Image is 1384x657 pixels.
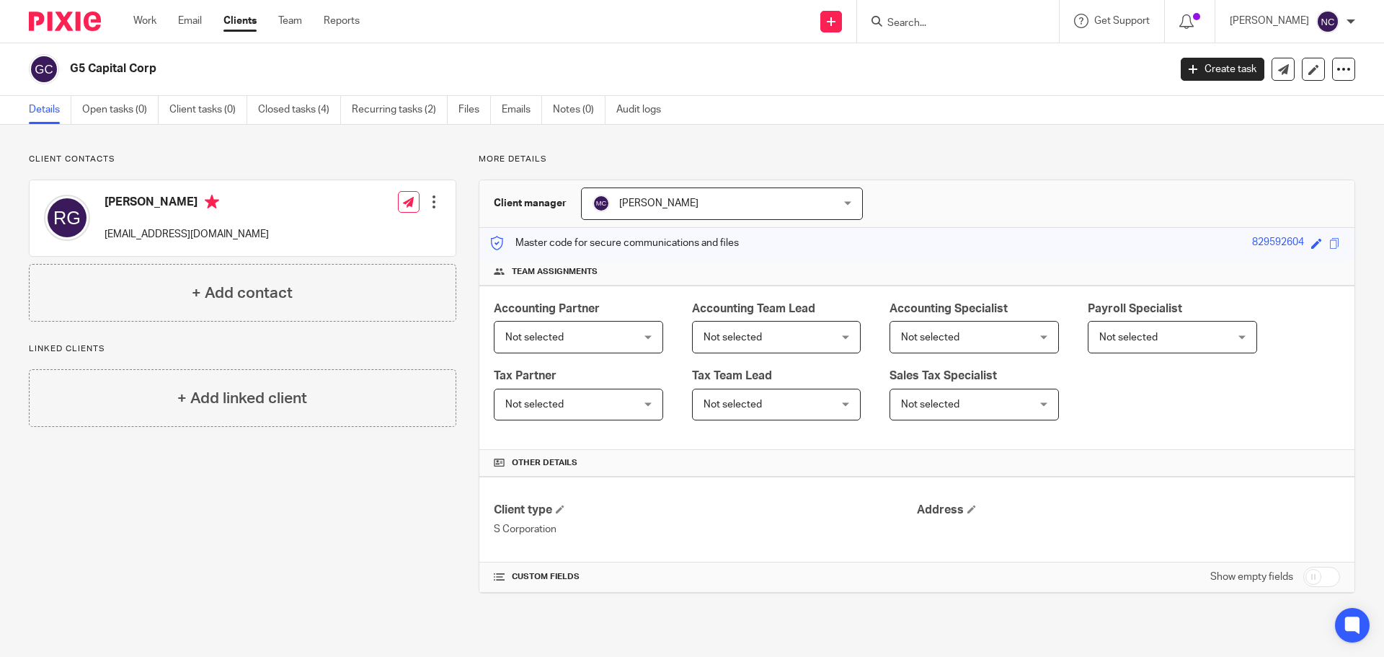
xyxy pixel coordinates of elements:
p: Client contacts [29,154,456,165]
p: More details [479,154,1355,165]
h4: CUSTOM FIELDS [494,571,917,583]
span: Sales Tax Specialist [890,370,997,382]
a: Details [29,96,71,124]
img: svg%3E [44,195,90,241]
span: Accounting Specialist [890,303,1008,314]
p: S Corporation [494,522,917,537]
span: Tax Team Lead [692,370,772,382]
span: Accounting Partner [494,303,600,314]
a: Client tasks (0) [169,96,247,124]
input: Search [886,17,1016,30]
h4: + Add linked client [177,387,307,410]
span: Not selected [901,332,959,343]
h3: Client manager [494,196,567,211]
h4: + Add contact [192,282,293,304]
span: Not selected [901,400,959,410]
p: [EMAIL_ADDRESS][DOMAIN_NAME] [105,227,269,242]
a: Files [458,96,491,124]
img: svg%3E [593,195,610,212]
h2: G5 Capital Corp [70,61,941,76]
img: svg%3E [1316,10,1339,33]
a: Notes (0) [553,96,605,124]
img: Pixie [29,12,101,31]
i: Primary [205,195,219,209]
a: Closed tasks (4) [258,96,341,124]
span: Not selected [704,400,762,410]
span: Payroll Specialist [1088,303,1182,314]
p: Linked clients [29,343,456,355]
a: Work [133,14,156,28]
a: Audit logs [616,96,672,124]
p: [PERSON_NAME] [1230,14,1309,28]
span: Tax Partner [494,370,556,382]
div: 829592604 [1252,235,1304,252]
label: Show empty fields [1210,570,1293,584]
img: svg%3E [29,54,59,84]
a: Emails [502,96,542,124]
a: Create task [1181,58,1264,81]
span: Not selected [704,332,762,343]
span: Not selected [1099,332,1158,343]
span: Accounting Team Lead [692,303,815,314]
a: Reports [324,14,360,28]
h4: Address [917,503,1340,518]
a: Recurring tasks (2) [352,96,448,124]
a: Clients [223,14,257,28]
h4: [PERSON_NAME] [105,195,269,213]
span: Other details [512,457,577,469]
h4: Client type [494,503,917,518]
span: Not selected [505,332,564,343]
p: Master code for secure communications and files [490,236,739,250]
span: [PERSON_NAME] [619,198,698,208]
a: Team [278,14,302,28]
span: Get Support [1094,16,1150,26]
span: Not selected [505,400,564,410]
a: Email [178,14,202,28]
a: Open tasks (0) [82,96,159,124]
span: Team assignments [512,266,598,278]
